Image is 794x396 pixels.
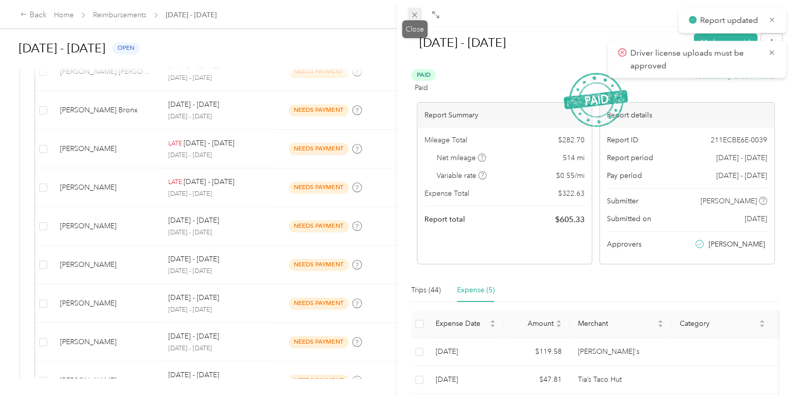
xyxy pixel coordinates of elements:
[709,239,765,250] span: [PERSON_NAME]
[424,214,465,225] span: Report total
[564,73,628,127] img: PaidStamp
[556,170,585,181] span: $ 0.55 / mi
[427,366,504,394] td: 9-17-2025
[657,323,663,329] span: caret-down
[607,196,638,206] span: Submitter
[427,338,504,366] td: 9-21-2025
[504,310,570,338] th: Amount
[436,319,487,328] span: Expense Date
[578,319,655,328] span: Merchant
[607,214,651,224] span: Submitted on
[607,153,653,163] span: Report period
[424,135,467,145] span: Mileage Total
[671,310,773,338] th: Category
[490,318,496,324] span: caret-up
[716,153,767,163] span: [DATE] - [DATE]
[415,82,428,93] span: Paid
[504,338,570,366] td: $119.58
[555,214,585,226] span: $ 605.33
[570,338,671,366] td: Perla's
[737,339,794,396] iframe: Everlance-gr Chat Button Frame
[630,47,760,72] p: Driver license uploads must be approved
[680,319,757,328] span: Category
[427,310,504,338] th: Expense Date
[556,318,562,324] span: caret-up
[570,366,671,394] td: Tia’s Taco Hut
[600,103,774,128] div: Report details
[437,153,486,163] span: Net mileage
[424,188,469,199] span: Expense Total
[409,31,687,55] h1: Sep 8 - 21, 2025
[411,285,441,296] div: Trips (44)
[402,20,427,38] div: Close
[694,34,757,51] button: Mark as unpaid
[759,323,765,329] span: caret-down
[745,214,767,224] span: [DATE]
[607,239,642,250] span: Approvers
[417,103,592,128] div: Report Summary
[437,170,486,181] span: Variable rate
[457,285,495,296] div: Expense (5)
[558,135,585,145] span: $ 282.70
[563,153,585,163] span: 514 mi
[759,318,765,324] span: caret-up
[512,319,554,328] span: Amount
[411,69,436,81] span: Paid
[700,14,761,27] p: Report updated
[607,135,638,145] span: Report ID
[556,323,562,329] span: caret-down
[490,323,496,329] span: caret-down
[558,188,585,199] span: $ 322.63
[607,170,642,181] span: Pay period
[504,366,570,394] td: $47.81
[716,170,767,181] span: [DATE] - [DATE]
[570,310,671,338] th: Merchant
[700,196,757,206] span: [PERSON_NAME]
[711,135,767,145] span: 211ECBE6E-0039
[657,318,663,324] span: caret-up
